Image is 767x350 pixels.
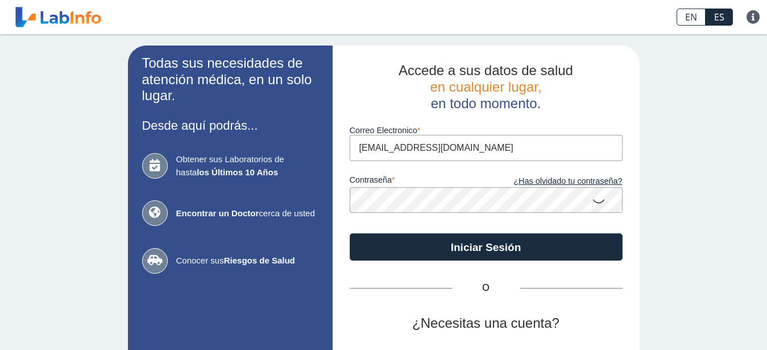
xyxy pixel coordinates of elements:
[142,118,318,133] h3: Desde aquí podrás...
[350,175,486,188] label: contraseña
[666,306,754,337] iframe: Help widget launcher
[399,63,573,78] span: Accede a sus datos de salud
[430,79,541,94] span: en cualquier lugar,
[176,153,318,179] span: Obtener sus Laboratorios de hasta
[142,55,318,104] h2: Todas sus necesidades de atención médica, en un solo lugar.
[677,9,706,26] a: EN
[431,96,541,111] span: en todo momento.
[452,281,520,295] span: O
[350,233,623,261] button: Iniciar Sesión
[176,207,318,220] span: cerca de usted
[350,315,623,332] h2: ¿Necesitas una cuenta?
[486,175,623,188] a: ¿Has olvidado tu contraseña?
[176,208,259,218] b: Encontrar un Doctor
[224,256,295,265] b: Riesgos de Salud
[350,126,623,135] label: Correo Electronico
[197,167,278,177] b: los Últimos 10 Años
[176,254,318,267] span: Conocer sus
[706,9,733,26] a: ES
